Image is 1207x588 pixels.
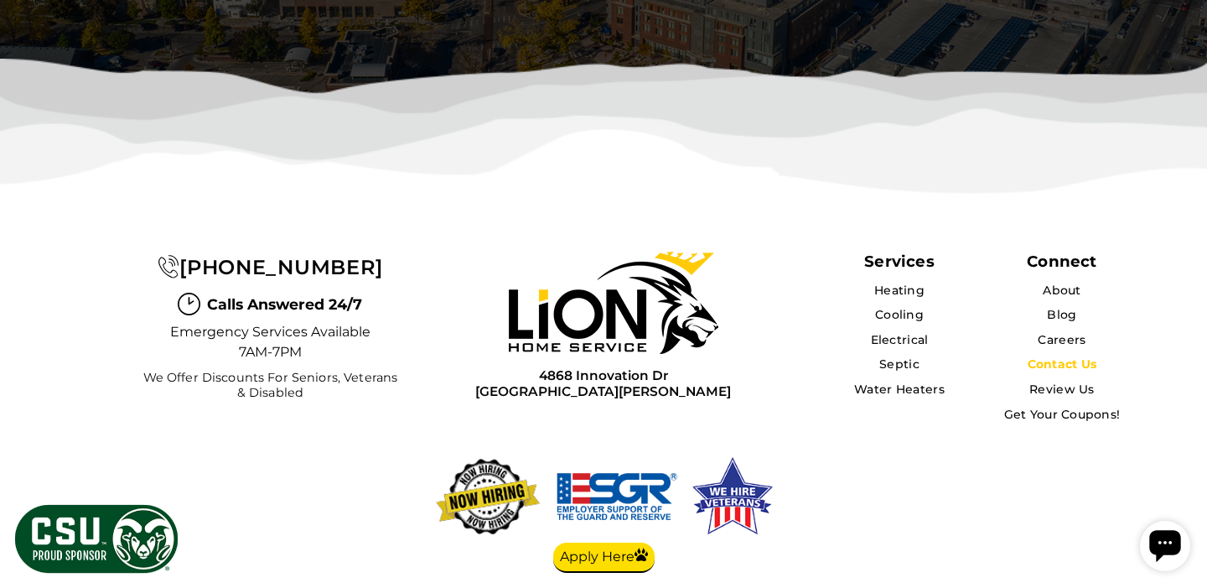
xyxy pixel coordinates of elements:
[475,367,731,383] span: 4868 Innovation Dr
[1047,307,1076,322] a: Blog
[1029,382,1095,397] a: Review Us
[553,543,655,573] a: Apply Here
[475,367,731,400] a: 4868 Innovation Dr[GEOGRAPHIC_DATA][PERSON_NAME]
[871,332,929,347] a: Electrical
[179,255,383,279] span: [PHONE_NUMBER]
[554,455,680,539] img: We hire veterans
[1004,407,1121,422] a: Get Your Coupons!
[864,252,934,271] span: Services
[432,455,544,539] img: now-hiring
[854,382,945,397] a: Water Heaters
[690,455,775,539] img: We hire veterans
[875,307,924,322] a: Cooling
[13,502,180,575] img: CSU Sponsor Badge
[879,356,919,372] a: Septic
[874,283,925,298] a: Heating
[1043,283,1080,298] a: About
[7,7,57,57] div: Open chat widget
[1027,252,1096,271] div: Connect
[138,371,402,400] span: We Offer Discounts for Seniors, Veterans & Disabled
[1028,356,1097,372] a: Contact Us
[169,322,370,362] span: Emergency Services Available 7AM-7PM
[158,255,383,279] a: [PHONE_NUMBER]
[207,294,362,315] span: Calls Answered 24/7
[1038,332,1085,347] a: Careers
[475,383,731,399] span: [GEOGRAPHIC_DATA][PERSON_NAME]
